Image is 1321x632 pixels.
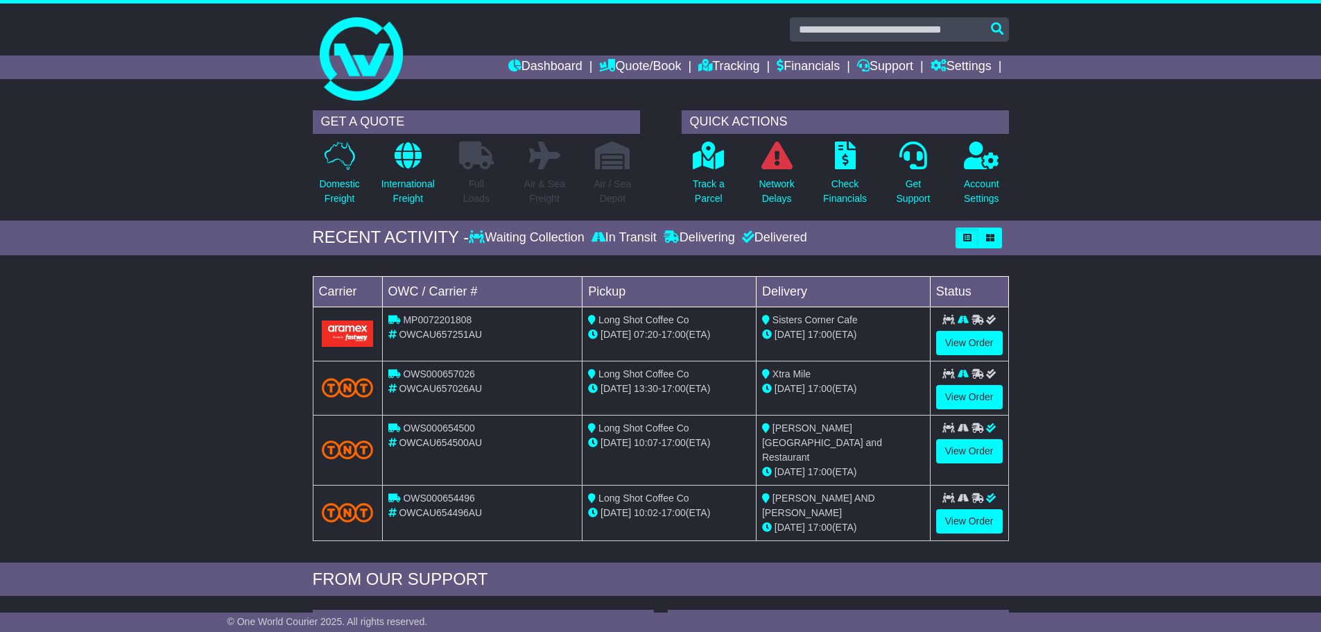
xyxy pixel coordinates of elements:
[682,110,1009,134] div: QUICK ACTIONS
[936,439,1003,463] a: View Order
[634,437,658,448] span: 10:07
[601,383,631,394] span: [DATE]
[896,177,930,206] p: Get Support
[930,276,1008,307] td: Status
[403,422,475,434] span: OWS000654500
[775,383,805,394] span: [DATE]
[322,378,374,397] img: TNT_Domestic.png
[808,383,832,394] span: 17:00
[808,522,832,533] span: 17:00
[634,383,658,394] span: 13:30
[758,141,795,214] a: NetworkDelays
[399,507,482,518] span: OWCAU654496AU
[692,141,725,214] a: Track aParcel
[756,276,930,307] td: Delivery
[319,177,359,206] p: Domestic Freight
[313,276,382,307] td: Carrier
[936,331,1003,355] a: View Order
[601,329,631,340] span: [DATE]
[693,177,725,206] p: Track a Parcel
[777,55,840,79] a: Financials
[823,177,867,206] p: Check Financials
[588,436,750,450] div: - (ETA)
[318,141,360,214] a: DomesticFreight
[762,382,924,396] div: (ETA)
[508,55,582,79] a: Dashboard
[775,329,805,340] span: [DATE]
[634,329,658,340] span: 07:20
[808,329,832,340] span: 17:00
[739,230,807,246] div: Delivered
[808,466,832,477] span: 17:00
[469,230,587,246] div: Waiting Collection
[762,520,924,535] div: (ETA)
[775,466,805,477] span: [DATE]
[399,437,482,448] span: OWCAU654500AU
[313,110,640,134] div: GET A QUOTE
[895,141,931,214] a: GetSupport
[524,177,565,206] p: Air & Sea Freight
[822,141,867,214] a: CheckFinancials
[399,329,482,340] span: OWCAU657251AU
[598,422,689,434] span: Long Shot Coffee Co
[322,503,374,522] img: TNT_Domestic.png
[931,55,992,79] a: Settings
[582,276,757,307] td: Pickup
[772,368,811,379] span: Xtra Mile
[936,385,1003,409] a: View Order
[599,55,681,79] a: Quote/Book
[762,465,924,479] div: (ETA)
[459,177,494,206] p: Full Loads
[775,522,805,533] span: [DATE]
[588,230,660,246] div: In Transit
[403,314,472,325] span: MP0072201808
[588,506,750,520] div: - (ETA)
[322,321,374,346] img: Aramex.png
[698,55,759,79] a: Tracking
[313,228,469,248] div: RECENT ACTIVITY -
[403,493,475,504] span: OWS000654496
[772,314,858,325] span: Sisters Corner Cafe
[594,177,632,206] p: Air / Sea Depot
[762,493,875,518] span: [PERSON_NAME] AND [PERSON_NAME]
[601,507,631,518] span: [DATE]
[762,327,924,342] div: (ETA)
[762,422,882,463] span: [PERSON_NAME][GEOGRAPHIC_DATA] and Restaurant
[598,368,689,379] span: Long Shot Coffee Co
[381,141,435,214] a: InternationalFreight
[403,368,475,379] span: OWS000657026
[963,141,1000,214] a: AccountSettings
[634,507,658,518] span: 10:02
[964,177,999,206] p: Account Settings
[381,177,435,206] p: International Freight
[662,329,686,340] span: 17:00
[598,493,689,504] span: Long Shot Coffee Co
[382,276,582,307] td: OWC / Carrier #
[857,55,913,79] a: Support
[588,327,750,342] div: - (ETA)
[598,314,689,325] span: Long Shot Coffee Co
[662,383,686,394] span: 17:00
[601,437,631,448] span: [DATE]
[662,507,686,518] span: 17:00
[227,616,428,627] span: © One World Courier 2025. All rights reserved.
[322,441,374,459] img: TNT_Domestic.png
[936,509,1003,533] a: View Order
[759,177,794,206] p: Network Delays
[660,230,739,246] div: Delivering
[662,437,686,448] span: 17:00
[588,382,750,396] div: - (ETA)
[399,383,482,394] span: OWCAU657026AU
[313,570,1009,590] div: FROM OUR SUPPORT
